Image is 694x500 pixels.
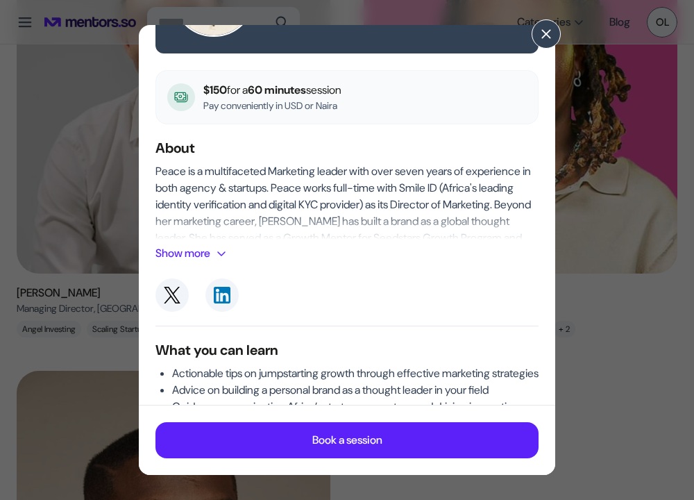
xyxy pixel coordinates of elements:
[155,245,232,262] button: Show more
[155,138,539,158] h5: About
[214,287,230,303] img: linkedin
[155,422,539,458] button: Book a session
[164,287,180,303] img: x
[227,83,248,97] span: for a
[203,99,341,112] p: Pay conveniently in USD or Naira
[306,83,341,97] span: session
[155,163,539,263] p: Peace is a multifaceted Marketing leader with over seven years of experience in both agency & sta...
[172,382,539,399] li: Advice on building a personal brand as a thought leader in your field
[155,340,539,360] h5: What you can learn
[155,245,210,262] p: Show more
[203,82,341,99] p: $150 60 minutes
[172,399,539,415] li: Guidance on navigating Africa’s startup ecosystem and driving innovation
[312,432,382,449] p: Book a session
[172,365,539,382] li: Actionable tips on jumpstarting growth through effective marketing strategies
